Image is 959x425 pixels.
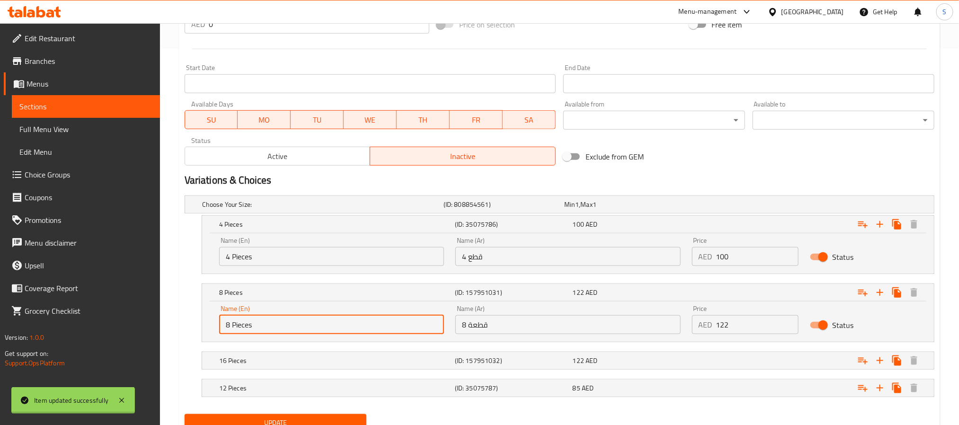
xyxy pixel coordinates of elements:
[4,163,160,186] a: Choice Groups
[219,383,451,393] h5: 12 Pieces
[455,288,569,297] h5: (ID: 157951031)
[219,247,444,266] input: Enter name En
[12,118,160,141] a: Full Menu View
[871,284,888,301] button: Add new choice
[586,354,597,367] span: AED
[450,110,503,129] button: FR
[832,319,853,331] span: Status
[455,247,680,266] input: Enter name Ar
[25,283,152,294] span: Coverage Report
[189,113,234,127] span: SU
[25,55,152,67] span: Branches
[344,110,397,129] button: WE
[453,113,499,127] span: FR
[581,198,593,211] span: Max
[871,380,888,397] button: Add new choice
[573,218,584,230] span: 100
[219,288,451,297] h5: 8 Pieces
[219,220,451,229] h5: 4 Pieces
[586,286,597,299] span: AED
[185,147,371,166] button: Active
[185,110,238,129] button: SU
[4,231,160,254] a: Menu disclaimer
[5,357,65,369] a: Support.OpsPlatform
[699,319,712,330] p: AED
[854,284,871,301] button: Add choice group
[943,7,947,17] span: S
[593,198,596,211] span: 1
[189,150,367,163] span: Active
[586,218,597,230] span: AED
[25,237,152,248] span: Menu disclaimer
[4,186,160,209] a: Coupons
[699,251,712,262] p: AED
[202,216,934,233] div: Expand
[455,356,569,365] h5: (ID: 157951032)
[191,18,205,30] p: AED
[888,380,906,397] button: Clone new choice
[871,352,888,369] button: Add new choice
[25,192,152,203] span: Coupons
[854,380,871,397] button: Add choice group
[712,19,742,30] span: Free item
[219,315,444,334] input: Enter name En
[564,198,575,211] span: Min
[888,284,906,301] button: Clone new choice
[888,352,906,369] button: Clone new choice
[906,284,923,301] button: Delete 8 Pieces
[202,380,934,397] div: Expand
[374,150,552,163] span: Inactive
[871,216,888,233] button: Add new choice
[202,284,934,301] div: Expand
[455,315,680,334] input: Enter name Ar
[573,286,584,299] span: 122
[19,101,152,112] span: Sections
[25,305,152,317] span: Grocery Checklist
[906,352,923,369] button: Delete 16 Pieces
[241,113,287,127] span: MO
[370,147,556,166] button: Inactive
[25,214,152,226] span: Promotions
[459,19,515,30] span: Price on selection
[4,209,160,231] a: Promotions
[238,110,291,129] button: MO
[12,95,160,118] a: Sections
[5,331,28,344] span: Version:
[347,113,393,127] span: WE
[854,216,871,233] button: Add choice group
[781,7,844,17] div: [GEOGRAPHIC_DATA]
[832,251,853,263] span: Status
[25,260,152,271] span: Upsell
[716,315,799,334] input: Please enter price
[506,113,552,127] span: SA
[185,173,934,187] h2: Variations & Choices
[29,331,44,344] span: 1.0.0
[753,111,934,130] div: ​
[209,15,429,34] input: Please enter price
[4,254,160,277] a: Upsell
[25,33,152,44] span: Edit Restaurant
[5,347,48,360] span: Get support on:
[716,247,799,266] input: Please enter price
[4,27,160,50] a: Edit Restaurant
[455,220,569,229] h5: (ID: 35075786)
[4,72,160,95] a: Menus
[575,198,579,211] span: 1
[185,196,934,213] div: Expand
[12,141,160,163] a: Edit Menu
[4,300,160,322] a: Grocery Checklist
[202,352,934,369] div: Expand
[291,110,344,129] button: TU
[34,395,108,406] div: Item updated successfully
[854,352,871,369] button: Add choice group
[19,124,152,135] span: Full Menu View
[4,277,160,300] a: Coverage Report
[25,169,152,180] span: Choice Groups
[582,382,594,394] span: AED
[219,356,451,365] h5: 16 Pieces
[906,216,923,233] button: Delete 4 Pieces
[564,200,681,209] div: ,
[400,113,446,127] span: TH
[19,146,152,158] span: Edit Menu
[294,113,340,127] span: TU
